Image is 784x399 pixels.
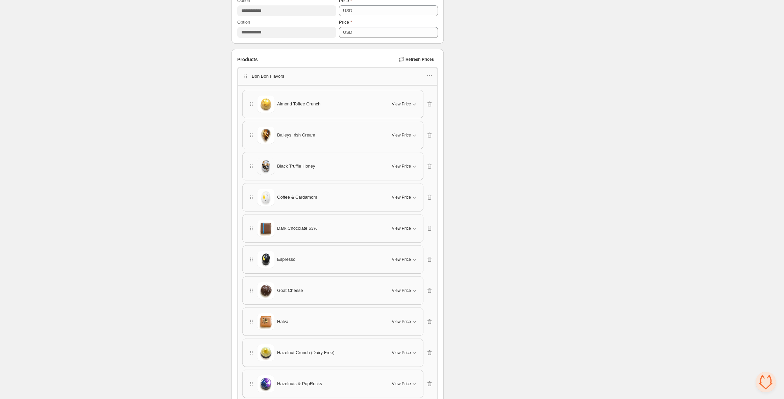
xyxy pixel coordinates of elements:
span: Black Truffle Honey [277,163,315,170]
span: View Price [392,164,411,169]
span: View Price [392,132,411,138]
label: Price [339,19,352,26]
img: Halva [258,313,274,330]
button: View Price [388,285,422,296]
span: View Price [392,195,411,200]
span: Goat Cheese [277,287,303,294]
span: Coffee & Cardamom [277,194,317,201]
img: Almond Toffee Crunch [258,96,274,113]
label: Option [237,19,250,26]
img: Black Truffle Honey [258,158,274,175]
span: View Price [392,288,411,293]
img: Dark Chocolate 63% [258,220,274,237]
p: Bon Bon Flavors [252,73,284,80]
span: Dark Chocolate 63% [277,225,317,232]
button: Refresh Prices [396,55,438,64]
a: Open chat [756,372,776,392]
span: Products [237,56,258,63]
span: Hazelnut Crunch (Dairy Free) [277,349,335,356]
span: Almond Toffee Crunch [277,101,320,107]
button: View Price [388,161,422,172]
button: View Price [388,316,422,327]
button: View Price [388,99,422,109]
span: View Price [392,257,411,262]
span: Hazelnuts & PopRocks [277,380,322,387]
span: Refresh Prices [406,57,434,62]
span: View Price [392,101,411,107]
button: View Price [388,192,422,203]
img: Hazelnuts & PopRocks [258,375,274,392]
img: Hazelnut Crunch (Dairy Free) [258,344,274,361]
button: View Price [388,223,422,234]
span: View Price [392,350,411,355]
span: Espresso [277,256,295,263]
button: View Price [388,347,422,358]
button: View Price [388,254,422,265]
img: Baileys Irish Cream [258,127,274,144]
span: View Price [392,226,411,231]
span: Halva [277,318,288,325]
span: View Price [392,319,411,324]
button: View Price [388,378,422,389]
img: Goat Cheese [258,282,274,299]
span: View Price [392,381,411,386]
div: USD [343,29,352,36]
span: Baileys Irish Cream [277,132,315,139]
button: View Price [388,130,422,141]
div: USD [343,7,352,14]
img: Espresso [258,251,274,268]
img: Coffee & Cardamom [258,189,274,206]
